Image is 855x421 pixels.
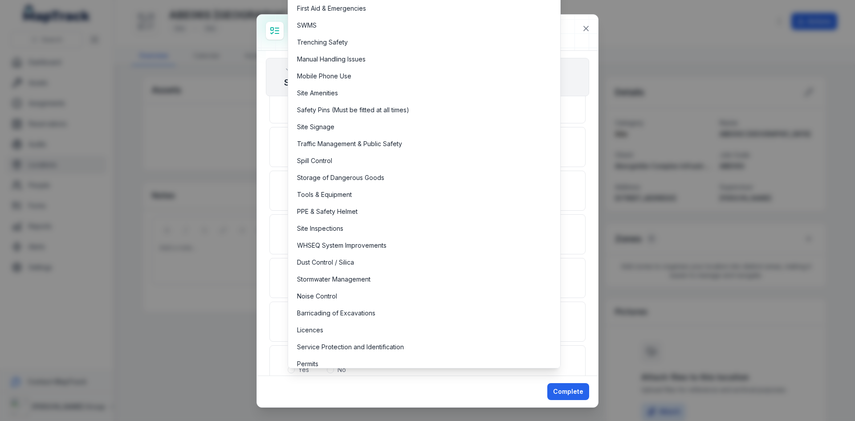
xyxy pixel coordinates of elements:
[297,89,338,98] span: Site Amenities
[297,207,358,216] span: PPE & Safety Helmet
[297,292,337,301] span: Noise Control
[297,72,351,81] span: Mobile Phone Use
[297,106,409,114] span: Safety Pins (Must be fitted at all times)
[297,241,387,250] span: WHSEQ System Improvements
[297,343,404,352] span: Service Protection and Identification
[297,38,348,47] span: Trenching Safety
[297,21,317,30] span: SWMS
[297,173,384,182] span: Storage of Dangerous Goods
[297,360,318,368] span: Permits
[297,123,334,131] span: Site Signage
[297,224,343,233] span: Site Inspections
[297,55,366,64] span: Manual Handling Issues
[297,190,352,199] span: Tools & Equipment
[297,275,370,284] span: Stormwater Management
[297,4,366,13] span: First Aid & Emergencies
[297,139,402,148] span: Traffic Management & Public Safety
[297,309,375,318] span: Barricading of Excavations
[297,156,332,165] span: Spill Control
[297,326,323,335] span: Licences
[297,258,354,267] span: Dust Control / Silica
